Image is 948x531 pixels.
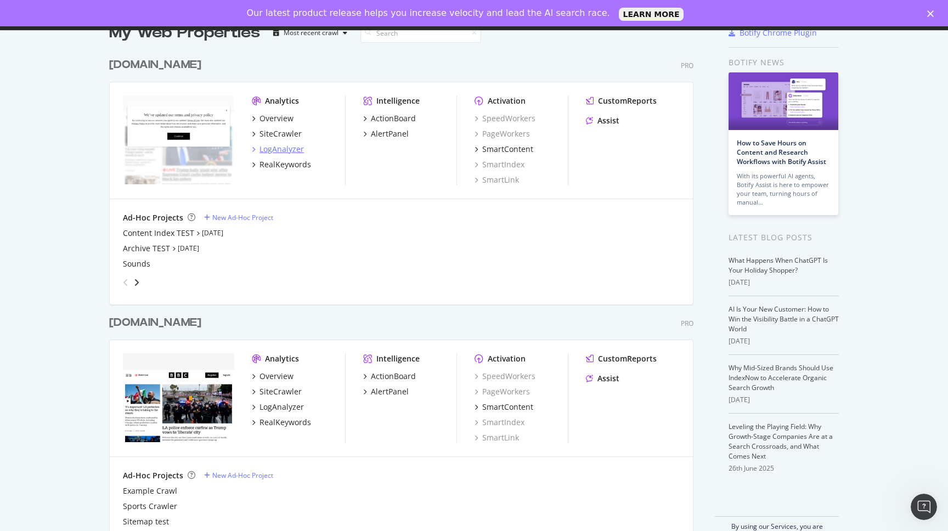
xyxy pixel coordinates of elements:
[123,95,234,184] img: www.bbc.com
[475,159,524,170] div: SmartIndex
[729,464,839,473] div: 26th June 2025
[598,353,657,364] div: CustomReports
[598,95,657,106] div: CustomReports
[729,256,828,275] a: What Happens When ChatGPT Is Your Holiday Shopper?
[475,174,519,185] a: SmartLink
[482,144,533,155] div: SmartContent
[371,371,416,382] div: ActionBoard
[109,315,206,331] a: [DOMAIN_NAME]
[123,228,194,239] a: Content Index TEST
[729,72,838,130] img: How to Save Hours on Content and Research Workflows with Botify Assist
[259,128,302,139] div: SiteCrawler
[586,115,619,126] a: Assist
[247,8,610,19] div: Our latest product release helps you increase velocity and lead the AI search race.
[740,27,817,38] div: Botify Chrome Plugin
[729,231,839,244] div: Latest Blog Posts
[475,386,530,397] a: PageWorkers
[488,95,526,106] div: Activation
[252,417,311,428] a: RealKeywords
[729,422,833,461] a: Leveling the Playing Field: Why Growth-Stage Companies Are at a Search Crossroads, and What Comes...
[475,144,533,155] a: SmartContent
[475,432,519,443] a: SmartLink
[252,159,311,170] a: RealKeywords
[475,402,533,413] a: SmartContent
[729,57,839,69] div: Botify news
[259,386,302,397] div: SiteCrawler
[911,494,937,520] iframe: Intercom live chat
[133,277,140,288] div: angle-right
[109,22,260,44] div: My Web Properties
[284,30,338,36] div: Most recent crawl
[269,24,352,42] button: Most recent crawl
[475,417,524,428] a: SmartIndex
[376,353,420,364] div: Intelligence
[586,373,619,384] a: Assist
[729,278,839,287] div: [DATE]
[597,373,619,384] div: Assist
[265,95,299,106] div: Analytics
[123,485,177,496] a: Example Crawl
[363,371,416,382] a: ActionBoard
[619,8,684,21] a: LEARN MORE
[252,402,304,413] a: LogAnalyzer
[252,386,302,397] a: SiteCrawler
[360,24,481,43] input: Search
[597,115,619,126] div: Assist
[488,353,526,364] div: Activation
[259,417,311,428] div: RealKeywords
[586,353,657,364] a: CustomReports
[259,371,294,382] div: Overview
[363,386,409,397] a: AlertPanel
[204,471,273,480] a: New Ad-Hoc Project
[729,395,839,405] div: [DATE]
[119,274,133,291] div: angle-left
[259,113,294,124] div: Overview
[475,113,535,124] a: SpeedWorkers
[371,386,409,397] div: AlertPanel
[737,172,830,207] div: With its powerful AI agents, Botify Assist is here to empower your team, turning hours of manual…
[123,258,150,269] a: Sounds
[376,95,420,106] div: Intelligence
[259,144,304,155] div: LogAnalyzer
[252,113,294,124] a: Overview
[475,371,535,382] a: SpeedWorkers
[729,336,839,346] div: [DATE]
[252,371,294,382] a: Overview
[252,128,302,139] a: SiteCrawler
[212,213,273,222] div: New Ad-Hoc Project
[109,57,206,73] a: [DOMAIN_NAME]
[927,10,938,16] div: Close
[363,128,409,139] a: AlertPanel
[371,128,409,139] div: AlertPanel
[681,319,693,328] div: Pro
[109,57,201,73] div: [DOMAIN_NAME]
[123,243,170,254] a: Archive TEST
[475,128,530,139] a: PageWorkers
[371,113,416,124] div: ActionBoard
[123,212,183,223] div: Ad-Hoc Projects
[729,304,839,334] a: AI Is Your New Customer: How to Win the Visibility Battle in a ChatGPT World
[259,402,304,413] div: LogAnalyzer
[212,471,273,480] div: New Ad-Hoc Project
[123,470,183,481] div: Ad-Hoc Projects
[109,315,201,331] div: [DOMAIN_NAME]
[204,213,273,222] a: New Ad-Hoc Project
[737,138,826,166] a: How to Save Hours on Content and Research Workflows with Botify Assist
[259,159,311,170] div: RealKeywords
[729,363,833,392] a: Why Mid-Sized Brands Should Use IndexNow to Accelerate Organic Search Growth
[123,501,177,512] a: Sports Crawler
[729,27,817,38] a: Botify Chrome Plugin
[123,516,169,527] a: Sitemap test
